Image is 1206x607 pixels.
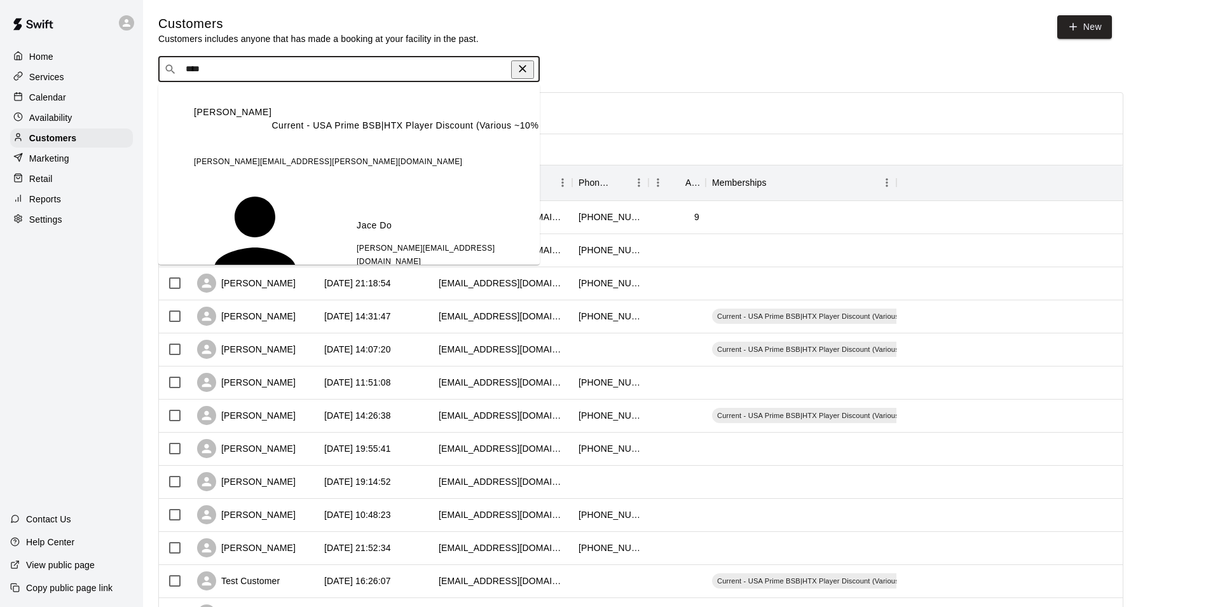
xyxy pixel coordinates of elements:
div: [PERSON_NAME] [197,406,296,425]
div: 2025-08-26 19:14:52 [324,475,391,488]
a: Retail [10,169,133,188]
div: Current - USA Prime BSB|HTX Player Discount (Various ~10% to 30%) [712,573,952,589]
p: Copy public page link [26,582,113,594]
p: Customers includes anyone that has made a booking at your facility in the past. [158,32,479,45]
p: Marketing [29,152,69,165]
p: Current - USA Prime BSB|HTX Player Discount (Various ~10% to 30%) [271,119,575,132]
div: [PERSON_NAME] [197,505,296,524]
div: 2025-08-29 14:26:38 [324,409,391,422]
div: +12817734455 [579,508,642,521]
div: [PERSON_NAME] [197,439,296,458]
div: Current - USA Prime BSB|HTX Player Discount (Various ~10% to 30%) [712,342,952,357]
div: stephenylai@gmail.com [439,409,566,422]
div: Current - USA Prime BSB|HTX Player Discount (Various ~10% to 30%) [712,309,952,324]
span: Current - USA Prime BSB|HTX Player Discount (Various ~10% to 30%) [712,410,952,421]
a: Home [10,47,133,66]
div: +14158714536 [579,277,642,290]
div: +17134306209 [579,244,642,256]
div: Age [648,165,706,200]
div: s.gopathi@gmail.com [439,475,566,488]
p: Retail [29,172,53,185]
div: [PERSON_NAME] [197,472,296,491]
button: Sort [612,174,629,192]
a: Services [10,67,133,87]
div: shanterricaellis@yahoo.com [439,310,566,323]
div: Age [685,165,699,200]
button: Sort [668,174,685,192]
div: 2025-09-02 14:31:47 [324,310,391,323]
div: 2025-08-27 19:55:41 [324,442,391,455]
p: Calendar [29,91,66,104]
div: 2025-09-04 21:18:54 [324,277,391,290]
div: 2025-09-02 14:07:20 [324,343,391,356]
button: Menu [648,173,668,192]
a: Calendar [10,88,133,107]
div: Jace Do [194,176,357,302]
div: omcnee07@gmail.com [439,575,566,587]
div: Current - USA Prime BSB|HTX Player Discount (Various ~10% to 30%) [712,408,952,423]
button: Menu [877,173,896,192]
span: Current - USA Prime BSB|HTX Player Discount (Various ~10% to 30%) [712,311,952,321]
a: Reports [10,190,133,209]
div: +16176312873 [579,211,642,223]
p: Contact Us [26,513,71,526]
a: Settings [10,210,133,229]
button: Sort [767,174,785,192]
div: elispieper@gmail.com [439,541,566,554]
span: [PERSON_NAME][EMAIL_ADDRESS][PERSON_NAME][DOMAIN_NAME] [194,157,462,166]
a: Marketing [10,149,133,168]
div: [PERSON_NAME] [197,538,296,557]
a: Customers [10,129,133,148]
div: [PERSON_NAME] [197,274,296,293]
div: Memberships [712,165,767,200]
div: charlesnater@gmail.com [439,343,566,356]
div: +18322295055 [579,310,642,323]
p: Reports [29,193,61,206]
p: Customers [29,132,76,144]
div: +15126956926 [579,442,642,455]
span: Current - USA Prime BSB|HTX Player Discount (Various ~10% to 30%) [712,344,952,354]
div: +14127267116 [579,409,642,422]
h5: Customers [158,15,479,32]
a: Availability [10,108,133,127]
div: zanepramirez@yahoo.com [439,277,566,290]
div: 2025-08-24 10:48:23 [324,508,391,521]
p: Jace Do [357,219,392,232]
p: View public page [26,559,95,571]
div: [PERSON_NAME] [197,373,296,392]
p: Home [29,50,53,63]
p: Settings [29,213,62,226]
div: 2025-08-20 16:26:07 [324,575,391,587]
p: [PERSON_NAME] [194,106,271,146]
span: Current - USA Prime BSB|HTX Player Discount (Various ~10% to 30%) [712,576,952,586]
button: Menu [629,173,648,192]
a: New [1057,15,1112,39]
div: Phone Number [579,165,612,200]
div: Search customers by name or email [158,57,540,82]
div: [PERSON_NAME] [197,340,296,359]
button: Clear [511,60,534,79]
div: Email [432,165,572,200]
div: jennyltzeng@gmail.com [439,376,566,389]
div: +17138982933 [579,541,642,554]
div: [PERSON_NAME] [197,307,296,326]
div: emrubinsky@gmail.com [439,508,566,521]
button: Menu [553,173,572,192]
div: 2025-08-21 21:52:34 [324,541,391,554]
div: 9 [694,211,699,223]
p: Services [29,71,64,83]
p: Help Center [26,536,74,548]
div: Test Customer [197,571,280,590]
div: ebrookie8@gmail.com [439,442,566,455]
div: +13342208880 [579,376,642,389]
span: [PERSON_NAME][EMAIL_ADDRESS][DOMAIN_NAME] [357,244,495,267]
